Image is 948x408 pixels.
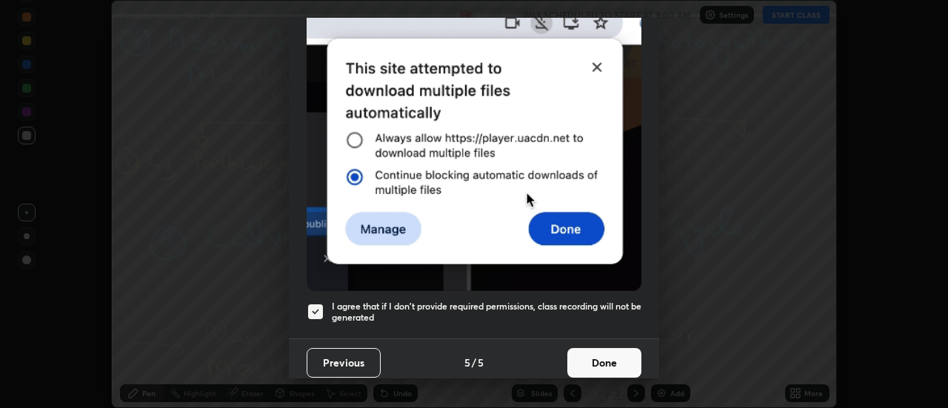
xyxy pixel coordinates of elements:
[332,301,641,324] h5: I agree that if I don't provide required permissions, class recording will not be generated
[307,348,381,378] button: Previous
[472,355,476,370] h4: /
[567,348,641,378] button: Done
[478,355,484,370] h4: 5
[464,355,470,370] h4: 5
